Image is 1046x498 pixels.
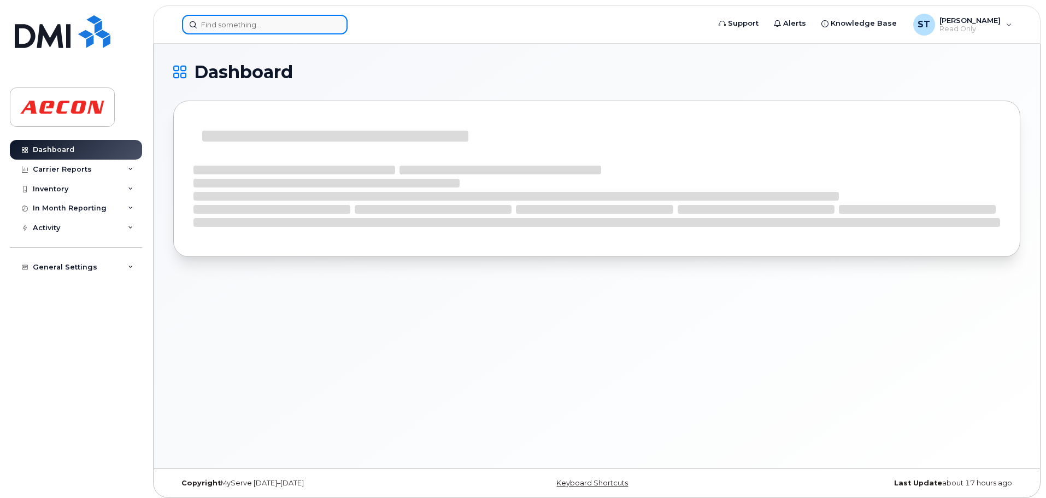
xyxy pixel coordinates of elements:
div: about 17 hours ago [738,479,1020,488]
strong: Last Update [894,479,942,487]
div: MyServe [DATE]–[DATE] [173,479,456,488]
span: Dashboard [194,64,293,80]
strong: Copyright [181,479,221,487]
a: Keyboard Shortcuts [556,479,628,487]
